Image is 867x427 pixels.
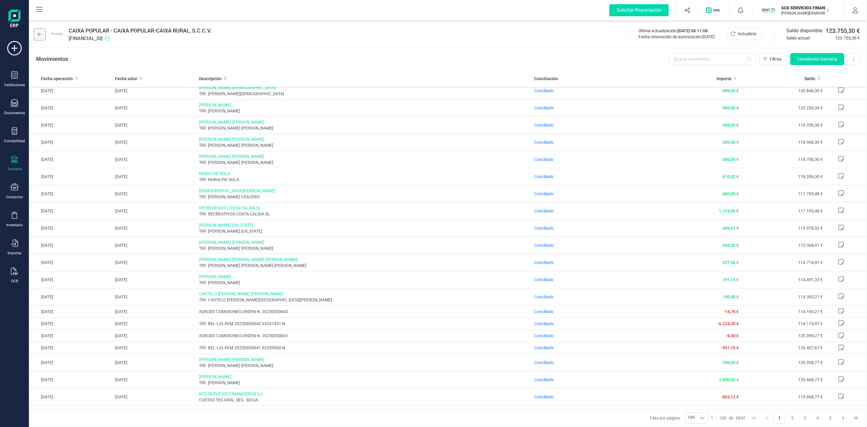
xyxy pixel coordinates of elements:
[534,345,554,350] span: Conciliado
[711,415,745,421] div: -
[199,228,530,234] span: TRF. [PERSON_NAME] [US_STATE]
[722,88,739,93] span: 590,00 €
[113,237,196,254] td: [DATE]
[797,56,837,62] span: Conciliación bancaria
[677,28,708,33] span: [DATE] 08:11:08
[113,203,196,220] td: [DATE]
[786,35,833,41] span: Saldo actual:
[741,117,825,134] td: 119.356,30 €
[199,108,530,114] span: TRF. [PERSON_NAME]
[113,168,196,185] td: [DATE]
[741,168,825,185] td: 118.206,30 €
[736,415,745,421] span: 6842
[199,102,530,108] span: [PERSON_NAME]
[29,271,113,288] td: [DATE]
[199,408,530,414] span: [PERSON_NAME] [PERSON_NAME]
[722,191,739,196] span: 600,00 €
[669,53,756,65] input: Buscar movimiento...
[722,226,739,231] span: 609,61 €
[741,220,825,237] td: 115.978,52 €
[113,354,196,371] td: [DATE]
[29,288,113,306] td: [DATE]
[199,91,530,97] span: TRF. [PERSON_NAME][DEMOGRAPHIC_DATA]
[534,123,554,127] span: Conciliado
[741,151,825,168] td: 118.706,30 €
[29,237,113,254] td: [DATE]
[534,105,554,110] span: Conciliado
[722,174,739,179] span: 410,82 €
[199,205,530,211] span: RECREATIVOS COSTA CALIDA SL
[29,151,113,168] td: [DATE]
[199,239,530,245] span: [PERSON_NAME] [PERSON_NAME]
[29,99,113,117] td: [DATE]
[534,277,554,282] span: Conciliado
[199,274,530,280] span: [PERSON_NAME]
[534,209,554,213] span: Conciliado
[113,151,196,168] td: [DATE]
[726,333,739,338] span: -8,40 €
[199,211,530,217] span: TRF. RECREATIVOS COSTA CALIDA SL
[741,237,825,254] td: 115.368,91 €
[722,277,739,282] span: 191,14 €
[759,53,787,65] button: Filtros
[741,271,825,288] td: 114.491,35 €
[29,82,113,99] td: [DATE]
[770,56,782,62] span: Filtros
[609,4,669,16] div: Solicitar financiación
[741,354,825,371] td: 120.958,77 €
[722,105,739,110] span: 900,00 €
[6,195,23,199] div: Contactos
[722,243,739,248] span: 650,00 €
[199,309,530,315] span: ADEUDO COMISIONES ORDEN N. 20250050642
[741,203,825,220] td: 117.195,48 €
[113,220,196,237] td: [DATE]
[741,330,825,342] td: 120.399,27 €
[534,191,554,196] span: Conciliado
[69,27,212,35] span: CAIXA POPULAR - CAIXA POPULAR-CAIXA RURAL, S.C.C.V.
[29,185,113,203] td: [DATE]
[719,377,739,382] span: 1.000,00 €
[199,159,530,165] span: TRF. [PERSON_NAME] [PERSON_NAME]
[741,134,825,151] td: 118.906,30 €
[741,254,825,271] td: 114.718,91 €
[722,157,739,162] span: 500,00 €
[199,76,222,82] span: Descripción
[113,330,196,342] td: [DATE]
[741,306,825,318] td: 114.160,21 €
[6,223,23,228] div: Inventario
[199,245,530,251] span: TRF. [PERSON_NAME] [PERSON_NAME]
[741,371,825,388] td: 120.608,77 €
[639,34,715,40] div: Fecha renovación de autorización:
[722,140,739,145] span: 200,00 €
[36,55,68,63] p: Movimientos
[113,254,196,271] td: [DATE]
[113,406,196,423] td: [DATE]
[729,415,733,421] span: de
[835,35,860,41] span: 123.755,30 €
[781,11,829,16] p: [PERSON_NAME][DEMOGRAPHIC_DATA][DEMOGRAPHIC_DATA]
[762,4,775,17] img: SC
[199,345,530,351] span: TRF. BEL-LIQ.REM.20250050641 33259560 N
[69,35,212,42] span: [FINANCIAL_ID]
[199,280,530,286] span: TRF. [PERSON_NAME]
[113,185,196,203] td: [DATE]
[686,413,697,423] span: 100
[760,1,837,20] button: SCSCD SERVICIOS FINANCIEROS SL[PERSON_NAME][DEMOGRAPHIC_DATA][DEMOGRAPHIC_DATA]
[534,243,554,248] span: Conciliado
[4,111,25,115] div: Documentos
[534,321,554,326] span: Conciliado
[199,177,530,183] span: TRF. NURIA PIE SOLA
[723,309,739,314] span: -14,76 €
[711,415,713,421] span: 1
[113,318,196,330] td: [DATE]
[199,222,530,228] span: [PERSON_NAME] [US_STATE]
[804,76,815,82] span: Saldo
[29,203,113,220] td: [DATE]
[812,412,823,424] button: Page 4
[115,76,137,82] span: Fecha valor
[8,10,20,29] img: Logo Finanedi
[113,82,196,99] td: [DATE]
[799,412,811,424] button: Page 3
[199,125,530,131] span: TRF. [PERSON_NAME] [PERSON_NAME]
[29,330,113,342] td: [DATE]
